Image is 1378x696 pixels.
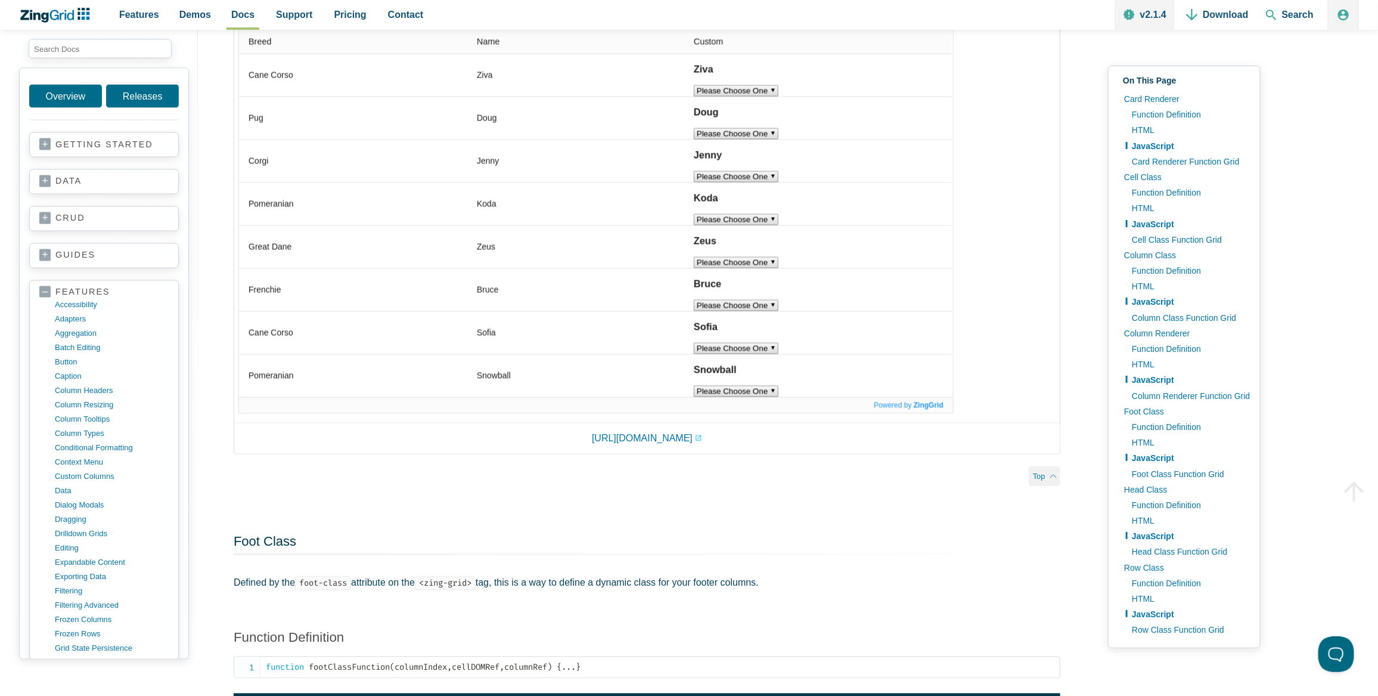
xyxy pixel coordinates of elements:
[1118,404,1250,419] a: Foot Class
[55,499,169,513] a: dialog modals
[266,663,304,673] span: function
[29,39,172,58] input: search input
[1126,528,1250,544] a: JavaScript
[179,7,211,23] span: Demos
[1126,216,1250,232] a: JavaScript
[1118,248,1250,263] a: Column Class
[55,570,169,584] a: exporting data
[29,85,102,108] a: Overview
[1318,636,1354,672] iframe: Toggle Customer Support
[234,575,1060,591] p: Defined by the attribute on the tag, this is a way to define a dynamic class for your footer colu...
[295,577,351,590] code: foot-class
[1126,622,1250,638] a: Row Class Function Grid
[55,456,169,470] a: context menu
[1118,482,1250,497] a: Head Class
[39,176,169,188] a: data
[1126,154,1250,169] a: Card Renderer Function Grid
[1126,185,1250,200] a: Function Definition
[547,663,552,673] span: )
[234,534,296,549] a: Foot Class
[1126,138,1250,154] a: JavaScript
[388,7,424,23] span: Contact
[234,630,344,645] a: Function Definition
[55,627,169,642] a: frozen rows
[55,298,169,313] a: accessibility
[1126,232,1250,248] a: Cell Class Function Grid
[592,431,702,447] a: [URL][DOMAIN_NAME]
[557,663,561,673] span: {
[309,663,390,673] span: footClassFunction
[55,370,169,384] a: caption
[55,584,169,599] a: filtering
[55,470,169,484] a: custom columns
[1126,497,1250,513] a: Function Definition
[395,663,547,673] span: columnIndex cellDOMRef columnRef
[1126,435,1250,450] a: HTML
[55,313,169,327] a: adapters
[55,327,169,341] a: aggregation
[1126,544,1250,559] a: Head Class Function Grid
[231,7,255,23] span: Docs
[39,250,169,262] a: guides
[1118,91,1250,107] a: Card Renderer
[390,663,395,673] span: (
[55,384,169,398] a: column headers
[561,663,576,673] span: ...
[39,139,169,151] a: getting started
[334,7,367,23] span: Pricing
[576,663,581,673] span: }
[55,341,169,355] a: batch editing
[55,613,169,627] a: frozen columns
[39,287,169,298] a: features
[1126,200,1250,216] a: HTML
[1126,419,1250,435] a: Function Definition
[1126,341,1250,357] a: Function Definition
[55,656,169,670] a: gridlines
[1126,357,1250,372] a: HTML
[55,556,169,570] a: expandable content
[499,663,504,673] span: ,
[55,427,169,441] a: column types
[1126,591,1250,607] a: HTML
[55,642,169,656] a: grid state persistence
[1126,263,1250,279] a: Function Definition
[1118,560,1250,576] a: Row Class
[447,663,452,673] span: ,
[1118,326,1250,341] a: Column Renderer
[1126,388,1250,404] a: Column Renderer Function Grid
[119,7,159,23] span: Features
[55,542,169,556] a: editing
[55,413,169,427] a: column tooltips
[1126,310,1250,326] a: Column Class Function Grid
[19,8,96,23] a: ZingChart Logo. Click to return to the homepage
[55,398,169,413] a: column resizing
[1126,513,1250,528] a: HTML
[55,527,169,542] a: drilldown grids
[1126,279,1250,294] a: HTML
[1126,294,1250,310] a: JavaScript
[415,577,476,590] code: <zing-grid>
[1126,372,1250,388] a: JavaScript
[55,441,169,456] a: conditional formatting
[1126,607,1250,622] a: JavaScript
[1126,107,1250,122] a: Function Definition
[1126,450,1250,466] a: JavaScript
[1118,169,1250,185] a: Cell Class
[55,513,169,527] a: dragging
[39,213,169,225] a: crud
[276,7,312,23] span: Support
[1126,466,1250,482] a: Foot Class Function Grid
[1126,122,1250,138] a: HTML
[55,599,169,613] a: filtering advanced
[55,484,169,499] a: data
[1126,576,1250,591] a: Function Definition
[106,85,179,108] a: Releases
[55,355,169,370] a: button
